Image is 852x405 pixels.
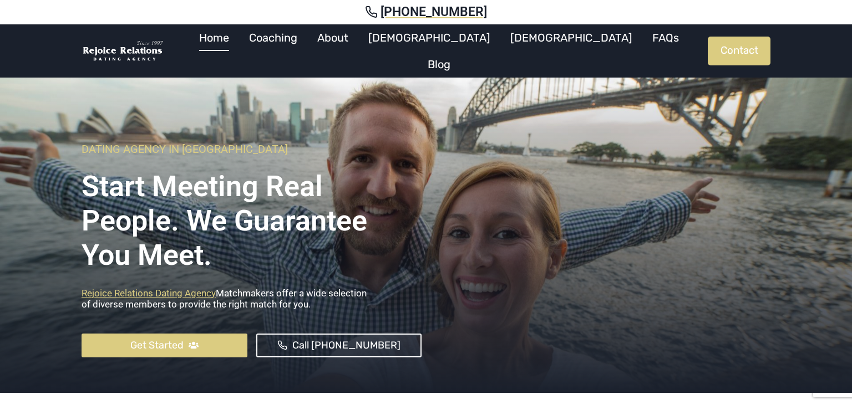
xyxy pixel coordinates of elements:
[500,24,642,51] a: [DEMOGRAPHIC_DATA]
[292,337,400,353] span: Call [PHONE_NUMBER]
[358,24,500,51] a: [DEMOGRAPHIC_DATA]
[256,334,422,357] a: Call [PHONE_NUMBER]
[418,51,460,78] a: Blog
[82,161,422,273] h1: Start Meeting Real People. We Guarantee you meet.
[307,24,358,51] a: About
[642,24,689,51] a: FAQs
[130,337,184,353] span: Get Started
[82,334,247,357] a: Get Started
[239,24,307,51] a: Coaching
[708,37,770,65] a: Contact
[82,142,422,156] h6: Dating Agency In [GEOGRAPHIC_DATA]
[381,4,487,20] span: [PHONE_NUMBER]
[82,288,216,299] a: Rejoice Relations Dating Agency
[82,40,165,63] img: Rejoice Relations
[13,4,839,20] a: [PHONE_NUMBER]
[189,24,239,51] a: Home
[170,24,708,78] nav: Primary Navigation
[82,288,422,316] p: Matchmakers offer a wide selection of diverse members to provide the right match for you.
